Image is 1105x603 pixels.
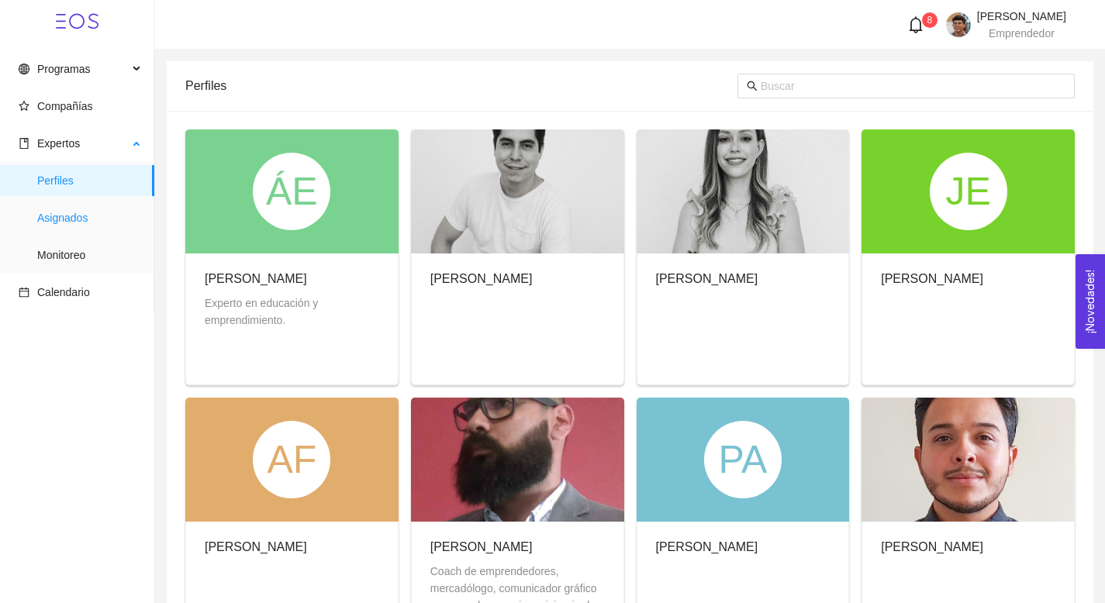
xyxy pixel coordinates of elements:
[19,287,29,298] span: calendar
[185,64,737,108] div: Perfiles
[37,63,90,75] span: Programas
[37,100,93,112] span: Compañías
[989,27,1055,40] span: Emprendedor
[37,137,80,150] span: Expertos
[37,239,142,270] span: Monitoreo
[19,64,29,74] span: global
[881,269,983,288] div: [PERSON_NAME]
[253,153,330,230] div: ÁE
[205,537,307,556] div: [PERSON_NAME]
[977,10,1066,22] span: [PERSON_NAME]
[253,421,330,498] div: AF
[19,138,29,149] span: book
[927,15,933,26] span: 8
[37,286,90,298] span: Calendario
[656,269,758,288] div: [PERSON_NAME]
[37,165,142,196] span: Perfiles
[430,537,605,556] div: [PERSON_NAME]
[704,421,782,498] div: PA
[1076,254,1105,349] button: Open Feedback Widget
[761,78,1065,95] input: Buscar
[907,16,924,33] span: bell
[205,269,379,288] div: [PERSON_NAME]
[205,295,379,329] div: Experto en educación y emprendimiento.
[747,81,758,91] span: search
[922,12,938,28] sup: 8
[37,202,142,233] span: Asignados
[946,12,971,37] img: 1728012739839-Foto%20LinkedIn.png
[19,101,29,112] span: star
[881,537,983,556] div: [PERSON_NAME]
[930,153,1007,230] div: JE
[656,537,758,556] div: [PERSON_NAME]
[430,269,533,288] div: [PERSON_NAME]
